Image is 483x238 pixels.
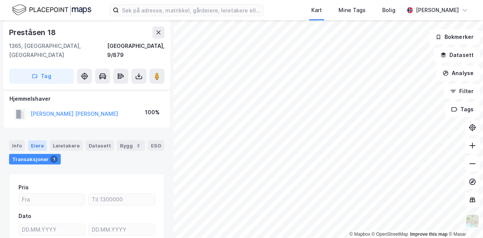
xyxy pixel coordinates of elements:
[445,102,480,117] button: Tags
[19,194,85,205] input: Fra
[372,232,408,237] a: OpenStreetMap
[429,29,480,45] button: Bokmerker
[18,212,31,221] div: Dato
[349,232,370,237] a: Mapbox
[436,66,480,81] button: Analyse
[50,155,58,163] div: 1
[19,224,85,235] input: DD.MM.YYYY
[134,142,142,149] div: 2
[410,232,448,237] a: Improve this map
[50,140,83,151] div: Leietakere
[89,194,155,205] input: Til 1300000
[148,140,164,151] div: ESG
[9,41,107,60] div: 1365, [GEOGRAPHIC_DATA], [GEOGRAPHIC_DATA]
[445,202,483,238] div: Kontrollprogram for chat
[434,48,480,63] button: Datasett
[9,154,61,164] div: Transaksjoner
[86,140,114,151] div: Datasett
[117,140,145,151] div: Bygg
[338,6,366,15] div: Mine Tags
[9,140,25,151] div: Info
[445,202,483,238] iframe: Chat Widget
[119,5,263,16] input: Søk på adresse, matrikkel, gårdeiere, leietakere eller personer
[382,6,395,15] div: Bolig
[107,41,165,60] div: [GEOGRAPHIC_DATA], 9/879
[28,140,47,151] div: Eiere
[12,3,91,17] img: logo.f888ab2527a4732fd821a326f86c7f29.svg
[145,108,160,117] div: 100%
[311,6,322,15] div: Kart
[416,6,459,15] div: [PERSON_NAME]
[18,183,29,192] div: Pris
[9,94,164,103] div: Hjemmelshaver
[89,224,155,235] input: DD.MM.YYYY
[9,69,74,84] button: Tag
[9,26,57,38] div: Preståsen 18
[444,84,480,99] button: Filter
